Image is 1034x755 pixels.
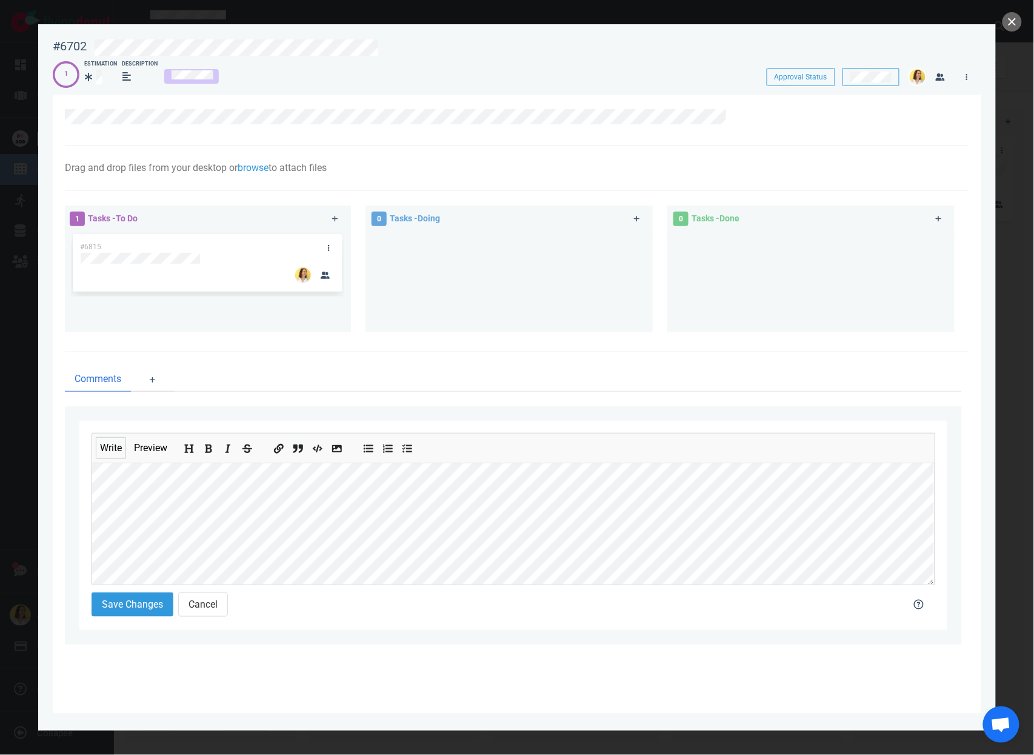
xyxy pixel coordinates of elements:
span: 0 [673,212,689,226]
button: Add ordered list [381,440,395,453]
button: Preview [130,437,172,459]
div: #6702 [53,39,87,54]
button: Approval Status [767,68,835,86]
span: 1 [70,212,85,226]
span: Comments [75,372,121,386]
button: Add header [182,440,196,453]
span: Tasks - Doing [390,213,440,223]
button: close [1002,12,1022,32]
a: browse [238,162,269,173]
button: Add image [330,440,344,453]
button: Add unordered list [361,440,376,453]
div: Description [122,60,158,69]
span: Tasks - To Do [88,213,138,223]
span: Tasks - Done [692,213,739,223]
img: 26 [295,267,311,283]
button: Add a link [272,440,286,453]
button: Write [96,437,126,459]
span: Drag and drop files from your desktop or [65,162,238,173]
span: to attach files [269,162,327,173]
button: Add checked list [400,440,415,453]
img: 26 [910,69,926,85]
button: Add italic text [221,440,235,453]
button: Insert a quote [291,440,305,453]
button: Save Changes [92,592,173,617]
span: #6815 [80,243,101,251]
button: Add bold text [201,440,216,453]
button: Add strikethrough text [240,440,255,453]
span: 0 [372,212,387,226]
div: Estimation [84,60,117,69]
button: Insert code [310,440,325,453]
a: Ouvrir le chat [983,706,1019,743]
button: Cancel [178,592,228,617]
div: 1 [64,69,68,79]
